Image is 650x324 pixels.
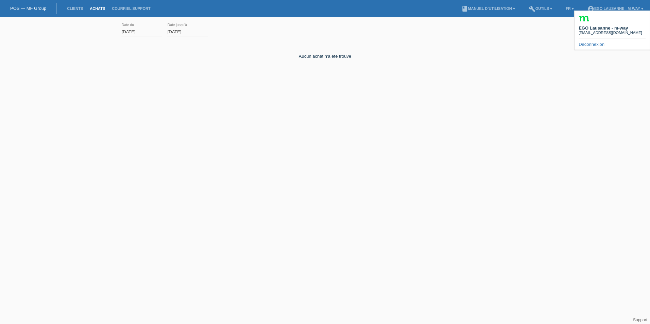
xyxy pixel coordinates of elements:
div: Aucun achat n'a été trouvé [121,43,529,59]
a: POS — MF Group [10,6,46,11]
a: buildOutils ▾ [525,6,555,11]
a: Courriel Support [108,6,154,11]
a: account_circleEGO Lausanne - m-way ▾ [584,6,647,11]
i: book [461,5,468,12]
a: Support [633,318,647,322]
a: Achats [86,6,108,11]
a: Clients [64,6,86,11]
a: bookManuel d’utilisation ▾ [458,6,518,11]
i: build [529,5,535,12]
i: account_circle [587,5,594,12]
a: FR ▾ [562,6,577,11]
a: Déconnexion [579,42,604,47]
b: EGO Lausanne - m-way [579,25,628,31]
img: 20913_square.png [579,14,589,24]
div: [EMAIL_ADDRESS][DOMAIN_NAME] [579,31,642,35]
